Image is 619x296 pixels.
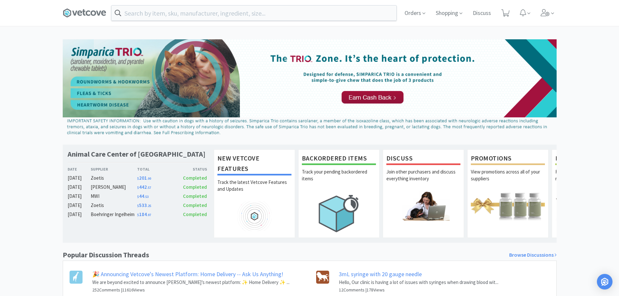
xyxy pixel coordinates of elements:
div: [DATE] [68,192,91,200]
p: Join other purchasers and discuss everything inventory [386,168,460,191]
div: Boehringer Ingelheim [91,211,137,218]
span: 442 [137,184,151,190]
p: We are beyond excited to announce [PERSON_NAME]’s newest platform: ✨ Home Delivery ✨ ... [92,278,290,286]
a: [DATE][PERSON_NAME]$442.57Completed [68,183,207,191]
a: [DATE]Boehringer Ingelheim$184.97Completed [68,211,207,218]
h1: Discuss [386,153,460,165]
a: PromotionsView promotions across all of your suppliers [467,149,548,238]
p: View promotions across all of your suppliers [471,168,545,191]
div: [DATE] [68,174,91,182]
h1: Popular Discussion Threads [63,249,149,261]
a: 🎉 Announcing Vetcove's Newest Platform: Home Delivery -- Ask Us Anything! [92,270,283,278]
span: $ [137,213,139,217]
span: Completed [183,202,207,208]
span: Completed [183,175,207,181]
span: Completed [183,184,207,190]
img: hero_discuss.png [386,191,460,221]
span: $ [137,186,139,190]
span: . 57 [147,186,151,190]
div: Status [172,166,207,172]
img: hero_backorders.png [302,191,376,236]
div: Zoetis [91,174,137,182]
p: Track the latest Vetcove Features and Updates [217,179,291,201]
p: Track your pending backordered items [302,168,376,191]
div: Open Intercom Messenger [597,274,613,290]
h6: 252 Comments | 11616 Views [92,286,290,293]
span: . 53 [144,195,148,199]
span: $ [137,195,139,199]
a: [DATE]Zoetis$533.25Completed [68,201,207,209]
div: [PERSON_NAME] [91,183,137,191]
span: 533 [137,202,151,208]
h1: Promotions [471,153,545,165]
h1: New Vetcove Features [217,153,291,175]
img: hero_feature_roadmap.png [217,201,291,231]
a: New Vetcove FeaturesTrack the latest Vetcove Features and Updates [214,149,295,238]
div: Date [68,166,91,172]
div: [DATE] [68,211,91,218]
img: d2d77c193a314c21b65cb967bbf24cd3_44.png [63,39,557,138]
img: hero_promotions.png [471,191,545,221]
span: . 00 [147,176,151,181]
span: . 25 [147,204,151,208]
a: [DATE]MWI$44.53Completed [68,192,207,200]
input: Search by item, sku, manufacturer, ingredient, size... [111,6,396,20]
span: $ [137,204,139,208]
a: Backordered ItemsTrack your pending backordered items [298,149,380,238]
h1: Backordered Items [302,153,376,165]
div: [DATE] [68,201,91,209]
div: Total [137,166,172,172]
h1: Animal Care Center of [GEOGRAPHIC_DATA] [68,149,205,159]
span: 44 [137,193,148,199]
a: Discuss [470,10,494,16]
span: 184 [137,211,151,217]
p: Hello, Our clinic is having a lot of issues with syringes when drawing blood wit... [339,278,498,286]
span: 201 [137,175,151,181]
a: [DATE]Zoetis$201.00Completed [68,174,207,182]
span: Completed [183,193,207,199]
span: $ [137,176,139,181]
div: MWI [91,192,137,200]
h6: 12 Comments | 178 Views [339,286,498,293]
div: Zoetis [91,201,137,209]
a: DiscussJoin other purchasers and discuss everything inventory [383,149,464,238]
span: Completed [183,211,207,217]
span: . 97 [147,213,151,217]
div: Supplier [91,166,137,172]
div: [DATE] [68,183,91,191]
a: Browse Discussions [509,251,557,259]
a: 3mL syringe with 20 gauge needle [339,270,422,278]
